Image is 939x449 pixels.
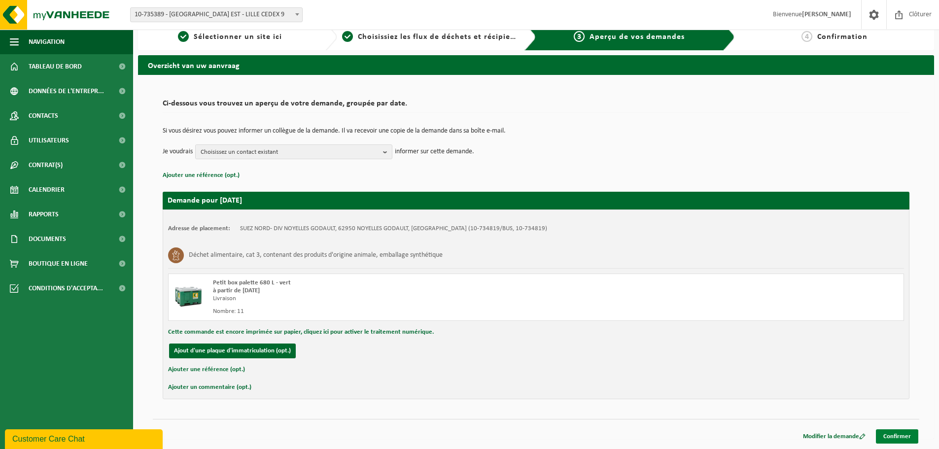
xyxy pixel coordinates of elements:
[29,54,82,79] span: Tableau de bord
[358,33,522,41] span: Choisissiez les flux de déchets et récipients
[29,153,63,177] span: Contrat(s)
[194,33,282,41] span: Sélectionner un site ici
[130,7,303,22] span: 10-735389 - SUEZ RV NORD EST - LILLE CEDEX 9
[168,381,251,394] button: Ajouter un commentaire (opt.)
[802,11,851,18] strong: [PERSON_NAME]
[801,31,812,42] span: 4
[174,279,203,309] img: PB-LB-0680-HPE-GN-01.png
[163,144,193,159] p: Je voudrais
[163,128,909,135] p: Si vous désirez vous pouvez informer un collègue de la demande. Il va recevoir une copie de la de...
[817,33,868,41] span: Confirmation
[5,427,165,449] iframe: chat widget
[590,33,685,41] span: Aperçu de vos demandes
[213,308,576,315] div: Nombre: 11
[131,8,302,22] span: 10-735389 - SUEZ RV NORD EST - LILLE CEDEX 9
[29,128,69,153] span: Utilisateurs
[168,326,434,339] button: Cette commande est encore imprimée sur papier, cliquez ici pour activer le traitement numérique.
[29,276,103,301] span: Conditions d'accepta...
[213,295,576,303] div: Livraison
[574,31,585,42] span: 3
[169,344,296,358] button: Ajout d'une plaque d'immatriculation (opt.)
[168,197,242,205] strong: Demande pour [DATE]
[213,287,260,294] strong: à partir de [DATE]
[168,225,230,232] strong: Adresse de placement:
[163,100,909,113] h2: Ci-dessous vous trouvez un aperçu de votre demande, groupée par date.
[876,429,918,444] a: Confirmer
[29,30,65,54] span: Navigation
[342,31,517,43] a: 2Choisissiez les flux de déchets et récipients
[178,31,189,42] span: 1
[29,104,58,128] span: Contacts
[163,169,240,182] button: Ajouter une référence (opt.)
[195,144,392,159] button: Choisissez un contact existant
[29,202,59,227] span: Rapports
[201,145,379,160] span: Choisissez un contact existant
[29,227,66,251] span: Documents
[213,279,291,286] span: Petit box palette 680 L - vert
[138,55,934,74] h2: Overzicht van uw aanvraag
[143,31,317,43] a: 1Sélectionner un site ici
[796,429,873,444] a: Modifier la demande
[189,247,443,263] h3: Déchet alimentaire, cat 3, contenant des produits d'origine animale, emballage synthétique
[29,251,88,276] span: Boutique en ligne
[29,177,65,202] span: Calendrier
[29,79,104,104] span: Données de l'entrepr...
[240,225,547,233] td: SUEZ NORD- DIV NOYELLES GODAULT, 62950 NOYELLES GODAULT, [GEOGRAPHIC_DATA] (10-734819/BUS, 10-734...
[395,144,474,159] p: informer sur cette demande.
[342,31,353,42] span: 2
[168,363,245,376] button: Ajouter une référence (opt.)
